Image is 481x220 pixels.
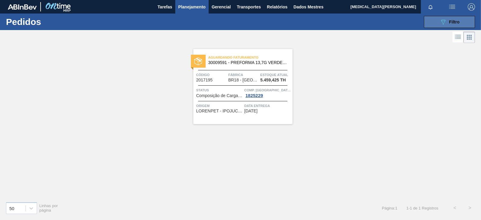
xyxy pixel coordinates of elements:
span: Origem [196,103,243,109]
font: Relatórios [267,5,287,9]
span: Comp. Carga [244,87,291,93]
font: [MEDICAL_DATA][PERSON_NAME] [351,5,416,9]
span: Status [196,87,243,93]
div: 50 [9,206,14,211]
img: ações do usuário [449,3,456,11]
span: LORENPET - IPOJUCA (PE) [196,109,243,113]
button: < [447,200,462,215]
button: Notificações [421,3,440,11]
span: Página : 1 [382,206,397,210]
span: BR18 - Pernambuco [228,78,258,82]
font: Pedidos [6,17,41,27]
div: Visão em Cards [464,32,475,43]
div: 1825229 [244,93,264,98]
img: Sair [468,3,475,11]
span: 02/09/2025 [244,109,258,113]
span: Estoque atual [260,72,291,78]
span: Data entrega [244,103,291,109]
font: Tarefas [158,5,172,9]
span: 2017195 [196,78,213,82]
span: 5.459,425 TH [260,78,286,82]
span: Fábrica [228,72,259,78]
span: 30009591 - PREFORMA 13,7G VERDE RECICLADA [208,60,288,65]
button: Filtro [424,16,475,28]
span: 1 - 1 de 1 Registros [406,206,438,210]
a: Comp. [GEOGRAPHIC_DATA]1825229 [244,87,291,98]
font: Planejamento [178,5,206,9]
font: Dados Mestres [293,5,323,9]
div: Visão em Lista [452,32,464,43]
span: Composição de Carga Aceita [196,93,243,98]
span: Aguardando Faturamento [208,54,293,60]
img: status [194,57,202,65]
span: Código [196,72,227,78]
font: Gerencial [212,5,231,9]
font: Filtro [449,20,460,24]
img: TNhmsLtSVTkK8tSr43FrP2fwEKptu5GPRR3wAAAABJRU5ErkJggg== [8,4,37,10]
button: > [462,200,477,215]
font: Transportes [237,5,261,9]
a: statusAguardando Faturamento30009591 - PREFORMA 13,7G VERDE RECICLADACódigo2017195FábricaBR18 - [... [189,49,293,124]
span: Linhas por página [39,203,58,212]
